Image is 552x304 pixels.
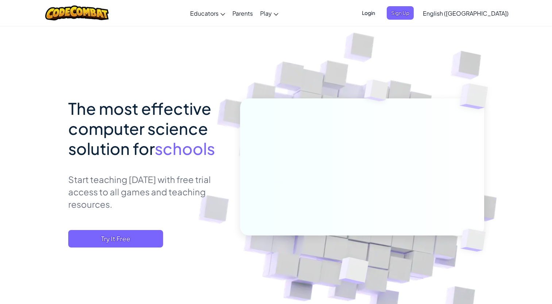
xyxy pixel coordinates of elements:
[68,98,211,159] span: The most effective computer science solution for
[190,9,219,17] span: Educators
[350,65,403,120] img: Overlap cubes
[68,173,229,210] p: Start teaching [DATE] with free trial access to all games and teaching resources.
[45,5,109,20] img: CodeCombat logo
[448,214,503,267] img: Overlap cubes
[387,6,414,20] button: Sign Up
[358,6,379,20] button: Login
[68,230,163,248] button: Try It Free
[256,3,282,23] a: Play
[423,9,509,17] span: English ([GEOGRAPHIC_DATA])
[186,3,229,23] a: Educators
[229,3,256,23] a: Parents
[321,242,386,302] img: Overlap cubes
[260,9,272,17] span: Play
[445,66,508,127] img: Overlap cubes
[155,138,215,159] span: schools
[419,3,512,23] a: English ([GEOGRAPHIC_DATA])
